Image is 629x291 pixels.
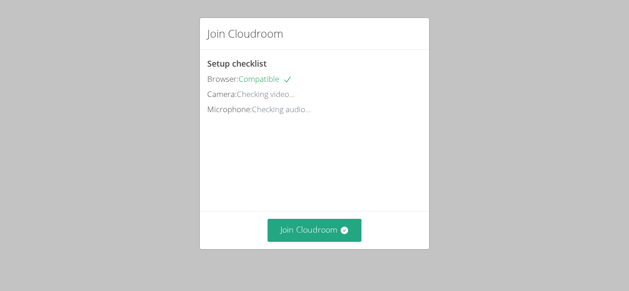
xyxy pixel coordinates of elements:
[207,58,267,69] span: Setup checklist
[268,219,362,241] button: Join Cloudroom
[239,74,292,84] span: Compatible
[207,104,252,114] span: Microphone:
[207,25,283,42] h2: Join Cloudroom
[207,89,237,99] span: Camera:
[237,89,295,99] span: Checking video...
[207,74,239,84] span: Browser:
[252,104,311,114] span: Checking audio...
